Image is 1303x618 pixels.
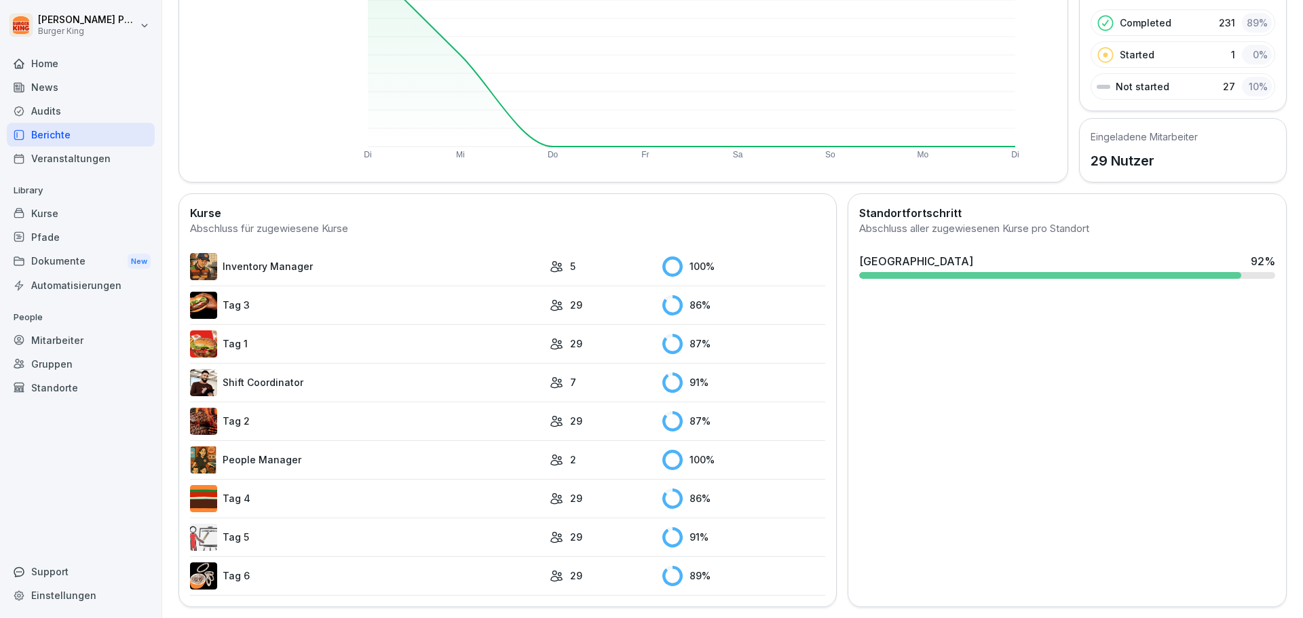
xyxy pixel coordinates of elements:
a: Inventory Manager [190,253,543,280]
p: Completed [1120,16,1171,30]
p: Library [7,180,155,201]
h2: Kurse [190,205,825,221]
p: People [7,307,155,328]
div: New [128,254,151,269]
img: o1h5p6rcnzw0lu1jns37xjxx.png [190,253,217,280]
a: News [7,75,155,99]
p: 29 [570,336,582,351]
text: Do [548,150,559,159]
text: Fr [641,150,649,159]
a: [GEOGRAPHIC_DATA]92% [854,248,1281,284]
a: Tag 4 [190,485,543,512]
h5: Eingeladene Mitarbeiter [1091,130,1198,144]
p: Burger King [38,26,137,36]
text: Sa [733,150,743,159]
div: 100 % [662,256,825,277]
div: 10 % [1242,77,1272,96]
div: 91 % [662,527,825,547]
img: kxzo5hlrfunza98hyv09v55a.png [190,330,217,358]
text: Mo [917,150,928,159]
text: Mi [456,150,465,159]
a: Pfade [7,225,155,249]
div: 89 % [662,566,825,586]
a: Audits [7,99,155,123]
p: 231 [1219,16,1235,30]
div: 91 % [662,372,825,393]
p: 29 Nutzer [1091,151,1198,171]
div: 89 % [1242,13,1272,33]
div: 86 % [662,488,825,509]
a: Tag 6 [190,562,543,590]
a: Tag 5 [190,524,543,551]
p: 29 [570,298,582,312]
a: Berichte [7,123,155,147]
text: Di [1011,150,1019,159]
a: Shift Coordinator [190,369,543,396]
div: 0 % [1242,45,1272,64]
a: Einstellungen [7,583,155,607]
p: 29 [570,530,582,544]
p: 5 [570,259,575,273]
img: hzkj8u8nkg09zk50ub0d0otk.png [190,408,217,435]
div: Abschluss für zugewiesene Kurse [190,221,825,237]
img: q4kvd0p412g56irxfxn6tm8s.png [190,369,217,396]
div: 86 % [662,295,825,315]
a: Kurse [7,201,155,225]
text: So [825,150,835,159]
p: 29 [570,414,582,428]
a: Tag 2 [190,408,543,435]
a: People Manager [190,446,543,474]
img: vy1vuzxsdwx3e5y1d1ft51l0.png [190,524,217,551]
a: Tag 1 [190,330,543,358]
img: xc3x9m9uz5qfs93t7kmvoxs4.png [190,446,217,474]
p: [PERSON_NAME] Pecher [38,14,137,26]
p: 1 [1231,47,1235,62]
a: Standorte [7,376,155,400]
a: DokumenteNew [7,249,155,274]
div: [GEOGRAPHIC_DATA] [859,253,973,269]
p: Started [1120,47,1154,62]
a: Mitarbeiter [7,328,155,352]
div: 92 % [1251,253,1275,269]
a: Home [7,52,155,75]
p: 7 [570,375,576,389]
p: 27 [1223,79,1235,94]
div: Support [7,560,155,583]
div: Dokumente [7,249,155,274]
p: 29 [570,491,582,505]
img: cq6tslmxu1pybroki4wxmcwi.png [190,292,217,319]
a: Tag 3 [190,292,543,319]
p: 29 [570,568,582,583]
a: Veranstaltungen [7,147,155,170]
div: 87 % [662,411,825,431]
h2: Standortfortschritt [859,205,1275,221]
div: 100 % [662,450,825,470]
img: a35kjdk9hf9utqmhbz0ibbvi.png [190,485,217,512]
a: Automatisierungen [7,273,155,297]
div: 87 % [662,334,825,354]
text: Di [364,150,371,159]
a: Gruppen [7,352,155,376]
div: Abschluss aller zugewiesenen Kurse pro Standort [859,221,1275,237]
img: rvamvowt7cu6mbuhfsogl0h5.png [190,562,217,590]
p: 2 [570,452,576,467]
p: Not started [1116,79,1169,94]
